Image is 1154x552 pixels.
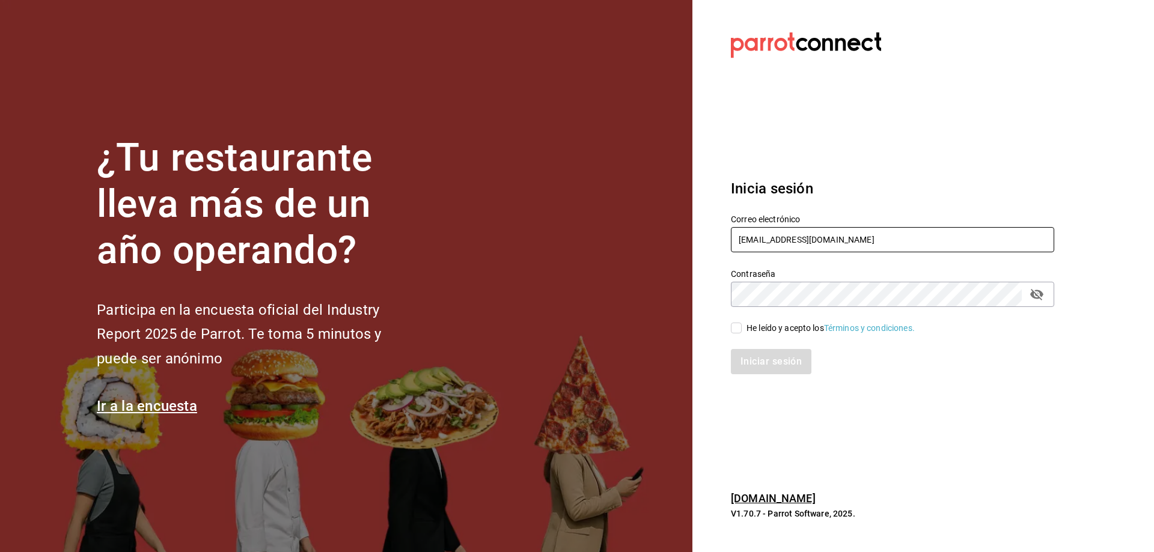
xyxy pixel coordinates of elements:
label: Contraseña [731,270,1054,278]
p: V1.70.7 - Parrot Software, 2025. [731,508,1054,520]
button: passwordField [1027,284,1047,305]
h1: ¿Tu restaurante lleva más de un año operando? [97,135,421,273]
a: [DOMAIN_NAME] [731,492,816,505]
h3: Inicia sesión [731,178,1054,199]
div: He leído y acepto los [746,322,915,335]
a: Términos y condiciones. [824,323,915,333]
input: Ingresa tu correo electrónico [731,227,1054,252]
h2: Participa en la encuesta oficial del Industry Report 2025 de Parrot. Te toma 5 minutos y puede se... [97,298,421,371]
a: Ir a la encuesta [97,398,197,414]
label: Correo electrónico [731,215,1054,223]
